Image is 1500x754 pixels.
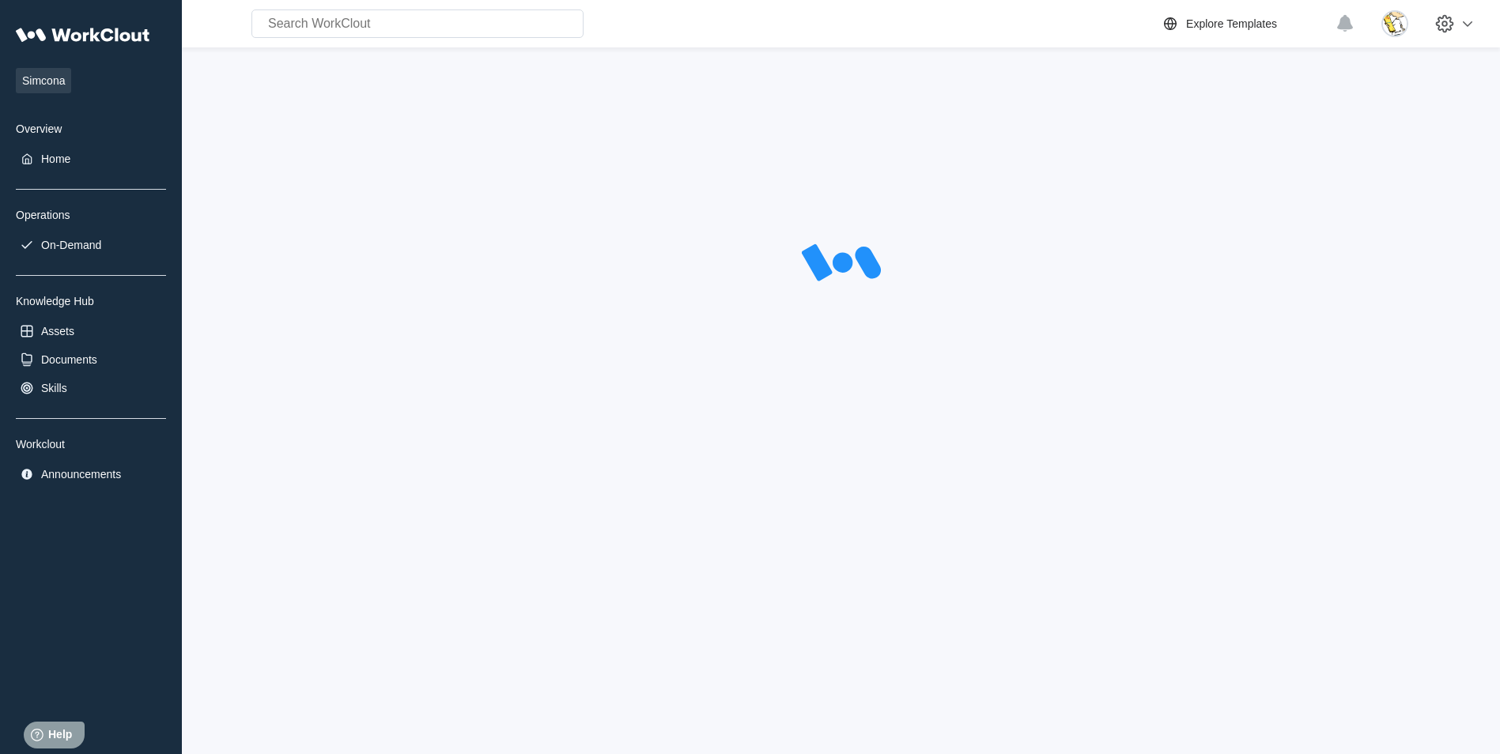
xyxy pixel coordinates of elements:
[16,320,166,342] a: Assets
[41,468,121,481] div: Announcements
[16,438,166,451] div: Workclout
[16,295,166,307] div: Knowledge Hub
[16,148,166,170] a: Home
[41,382,67,394] div: Skills
[16,377,166,399] a: Skills
[41,353,97,366] div: Documents
[1161,14,1328,33] a: Explore Templates
[41,153,70,165] div: Home
[16,68,71,93] span: Simcona
[16,123,166,135] div: Overview
[16,209,166,221] div: Operations
[251,9,584,38] input: Search WorkClout
[1381,10,1408,37] img: download.jpg
[41,239,101,251] div: On-Demand
[16,234,166,256] a: On-Demand
[1186,17,1277,30] div: Explore Templates
[16,463,166,485] a: Announcements
[16,349,166,371] a: Documents
[41,325,74,337] div: Assets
